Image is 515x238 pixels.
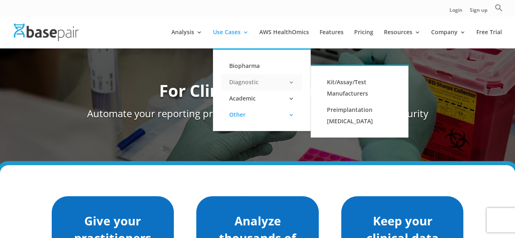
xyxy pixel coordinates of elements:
[14,24,79,41] img: Basepair
[259,29,309,48] a: AWS HealthOmics
[354,29,373,48] a: Pricing
[221,90,302,107] a: Academic
[470,8,487,16] a: Sign up
[159,79,356,102] strong: For Clinical Laboratories
[221,74,302,90] a: Diagnostic
[213,29,249,48] a: Use Cases
[319,74,400,102] a: Kit/Assay/Test Manufacturers
[28,107,487,125] h2: Automate your reporting process to increase productivity and data security
[495,4,503,12] svg: Search
[171,29,202,48] a: Analysis
[221,58,302,74] a: Biopharma
[474,197,505,228] iframe: Drift Widget Chat Controller
[221,107,302,123] a: Other
[319,102,400,129] a: Preimplantation [MEDICAL_DATA]
[476,29,502,48] a: Free Trial
[320,29,344,48] a: Features
[431,29,466,48] a: Company
[449,8,462,16] a: Login
[495,4,503,16] a: Search Icon Link
[384,29,421,48] a: Resources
